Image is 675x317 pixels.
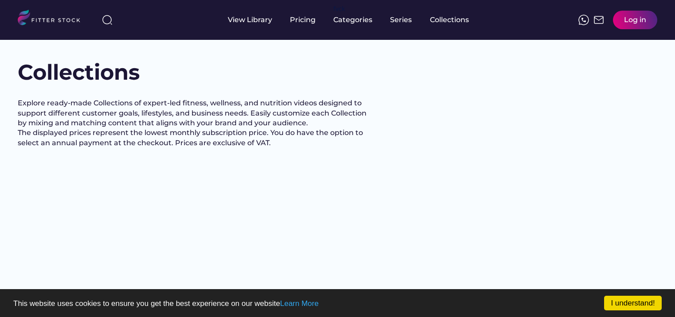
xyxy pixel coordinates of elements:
[18,98,372,148] h2: Explore ready-made Collections of expert-led fitness, wellness, and nutrition videos designed to ...
[604,296,662,310] a: I understand!
[578,15,589,25] img: meteor-icons_whatsapp%20%281%29.svg
[593,15,604,25] img: Frame%2051.svg
[390,15,412,25] div: Series
[228,15,272,25] div: View Library
[290,15,316,25] div: Pricing
[18,10,88,28] img: LOGO.svg
[333,15,372,25] div: Categories
[18,58,140,87] h1: Collections
[13,300,662,307] p: This website uses cookies to ensure you get the best experience on our website
[102,15,113,25] img: search-normal%203.svg
[280,299,319,308] a: Learn More
[430,15,469,25] div: Collections
[624,15,646,25] div: Log in
[333,4,345,13] div: fvck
